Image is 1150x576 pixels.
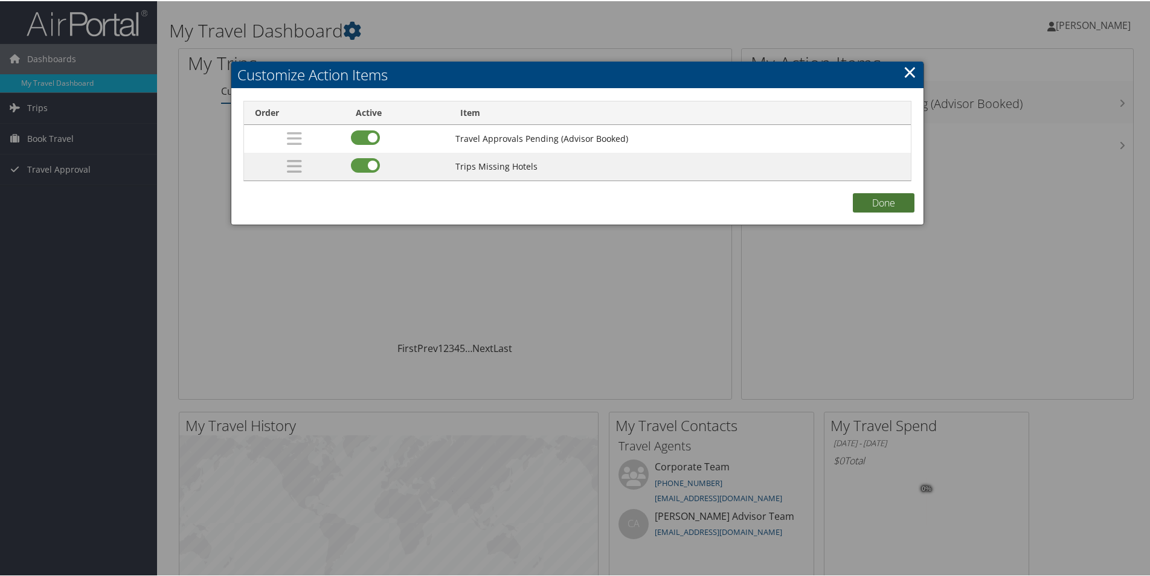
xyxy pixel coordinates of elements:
[903,59,917,83] a: Close
[231,60,923,87] h2: Customize Action Items
[244,100,345,124] th: Order
[449,124,910,152] td: Travel Approvals Pending (Advisor Booked)
[449,152,910,179] td: Trips Missing Hotels
[345,100,449,124] th: Active
[853,192,914,211] button: Done
[449,100,910,124] th: Item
